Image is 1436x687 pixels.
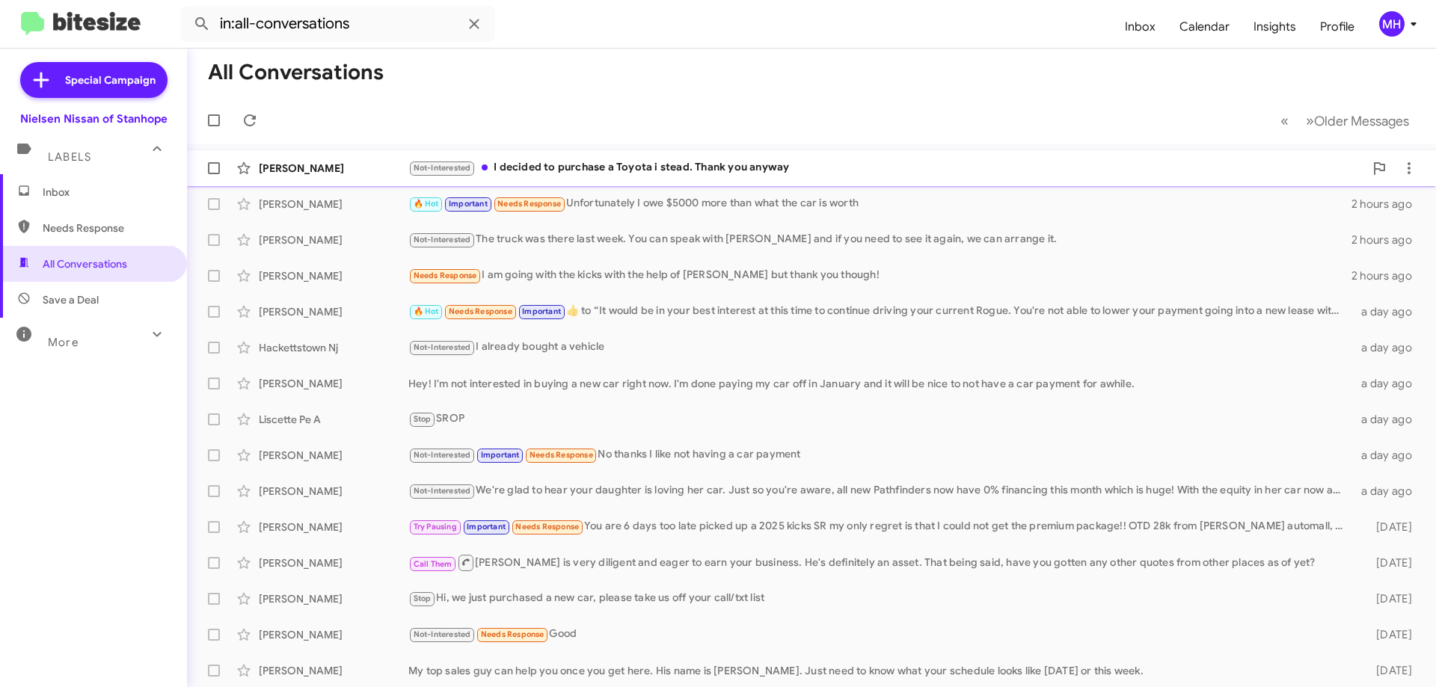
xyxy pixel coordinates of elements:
div: 2 hours ago [1351,232,1424,247]
div: MH [1379,11,1405,37]
div: 2 hours ago [1351,197,1424,212]
span: Not-Interested [414,629,471,639]
span: Stop [414,414,432,424]
div: Unfortunately I owe $5000 more than what the car is worth [408,195,1351,212]
div: a day ago [1352,448,1424,463]
div: We're glad to hear your daughter is loving her car. Just so you're aware, all new Pathfinders now... [408,482,1352,499]
span: Important [449,199,488,209]
span: Needs Response [43,221,170,235]
span: Stop [414,594,432,603]
div: Hi, we just purchased a new car, please take us off your call/txt list [408,590,1352,607]
div: [DATE] [1352,591,1424,606]
span: Not-Interested [414,163,471,173]
div: [PERSON_NAME] [259,663,408,678]
div: a day ago [1352,376,1424,391]
button: MH [1366,11,1420,37]
span: Needs Response [414,271,477,280]
div: ​👍​ to “ It would be in your best interest at this time to continue driving your current Rogue. Y... [408,303,1352,320]
div: [DATE] [1352,520,1424,534]
div: [DATE] [1352,555,1424,570]
span: More [48,336,79,349]
div: The truck was there last week. You can speak with [PERSON_NAME] and if you need to see it again, ... [408,231,1351,248]
div: [PERSON_NAME] [259,376,408,391]
div: I already bought a vehicle [408,339,1352,356]
div: SROP [408,410,1352,428]
a: Calendar [1167,5,1242,49]
div: [PERSON_NAME] [259,304,408,319]
span: Call Them [414,559,452,569]
div: [PERSON_NAME] [259,448,408,463]
div: No thanks I like not having a car payment [408,446,1352,463]
a: Profile [1308,5,1366,49]
span: Not-Interested [414,486,471,496]
div: Hey! I'm not interested in buying a new car right now. I'm done paying my car off in January and ... [408,376,1352,391]
input: Search [181,6,495,42]
span: Not-Interested [414,235,471,244]
div: You are 6 days too late picked up a 2025 kicks SR my only regret is that I could not get the prem... [408,518,1352,535]
span: Important [467,522,506,532]
div: [PERSON_NAME] [259,268,408,283]
div: Liscette Pe A [259,412,408,427]
span: 🔥 Hot [414,199,439,209]
div: a day ago [1352,484,1424,499]
div: [PERSON_NAME] [259,591,408,606]
h1: All Conversations [208,61,384,84]
div: [PERSON_NAME] [259,232,408,247]
div: Good [408,626,1352,643]
span: » [1306,111,1314,130]
div: [PERSON_NAME] [259,520,408,534]
span: 🔥 Hot [414,306,439,316]
div: My top sales guy can help you once you get here. His name is [PERSON_NAME]. Just need to know wha... [408,663,1352,678]
span: All Conversations [43,256,127,271]
div: [PERSON_NAME] [259,161,408,176]
span: Save a Deal [43,292,99,307]
span: Needs Response [530,450,593,460]
span: Important [481,450,520,460]
span: Important [522,306,561,316]
span: « [1280,111,1289,130]
a: Special Campaign [20,62,168,98]
div: [DATE] [1352,627,1424,642]
span: Not-Interested [414,342,471,352]
span: Inbox [43,185,170,200]
span: Special Campaign [65,73,156,87]
div: [PERSON_NAME] [259,627,408,642]
nav: Page navigation example [1272,105,1418,136]
span: Older Messages [1314,113,1409,129]
span: Try Pausing [414,522,457,532]
div: [PERSON_NAME] [259,197,408,212]
a: Insights [1242,5,1308,49]
button: Next [1297,105,1418,136]
div: a day ago [1352,304,1424,319]
button: Previous [1271,105,1298,136]
a: Inbox [1113,5,1167,49]
div: Hackettstown Nj [259,340,408,355]
span: Needs Response [515,522,579,532]
div: I am going with the kicks with the help of [PERSON_NAME] but thank you though! [408,267,1351,284]
div: Nielsen Nissan of Stanhope [20,111,168,126]
div: [PERSON_NAME] [259,484,408,499]
span: Labels [48,150,91,164]
span: Not-Interested [414,450,471,460]
span: Needs Response [481,629,544,639]
div: a day ago [1352,412,1424,427]
div: a day ago [1352,340,1424,355]
div: 2 hours ago [1351,268,1424,283]
span: Needs Response [449,306,512,316]
span: Needs Response [497,199,561,209]
div: [PERSON_NAME] [259,555,408,570]
div: I decided to purchase a Toyota i stead. Thank you anyway [408,159,1364,176]
div: [DATE] [1352,663,1424,678]
div: [PERSON_NAME] is very diligent and eager to earn your business. He's definitely an asset. That be... [408,553,1352,572]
